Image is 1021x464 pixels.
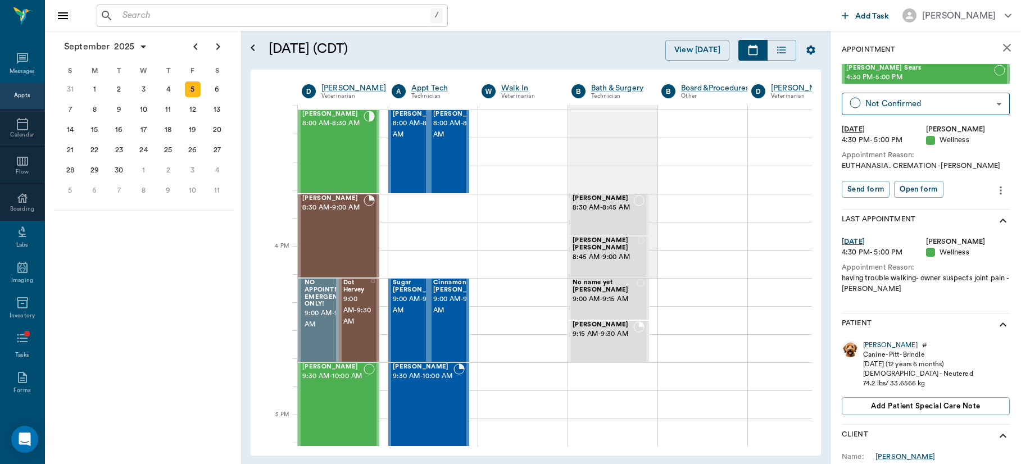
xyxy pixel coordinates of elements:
div: BOOKED, 9:30 AM - 10:00 AM [388,362,469,447]
div: BOOKED, 8:00 AM - 8:30 AM [388,110,429,194]
button: September2025 [58,35,153,58]
div: Monday, September 22, 2025 [87,142,102,158]
span: [PERSON_NAME] [PERSON_NAME] [573,237,638,252]
div: T [107,62,131,79]
span: 8:45 AM - 9:00 AM [573,252,638,263]
p: Client [842,429,868,443]
p: Appointment [842,44,895,55]
div: Thursday, September 4, 2025 [160,81,176,97]
div: Monday, September 8, 2025 [87,102,102,117]
div: 5 PM [260,409,289,437]
button: Add patient Special Care Note [842,397,1010,415]
div: Wellness [926,135,1010,145]
div: Saturday, October 4, 2025 [209,162,225,178]
div: S [58,62,83,79]
div: Canine - Pitt - Brindle [863,350,973,360]
button: Add Task [837,5,893,26]
div: Sunday, August 31, 2025 [62,81,78,97]
div: Inventory [10,312,35,320]
div: Monday, October 6, 2025 [87,183,102,198]
div: Board &Procedures [681,83,750,94]
div: Labs [16,241,28,249]
div: Friday, September 12, 2025 [185,102,201,117]
button: View [DATE] [665,40,729,61]
div: Wednesday, September 3, 2025 [136,81,152,97]
div: Thursday, September 11, 2025 [160,102,176,117]
div: Not Confirmed [865,97,992,110]
span: 9:15 AM - 9:30 AM [573,329,633,340]
div: NOT_CONFIRMED, 9:00 AM - 9:15 AM [568,278,649,320]
div: Tuesday, September 2, 2025 [111,81,127,97]
span: 9:00 AM - 9:15 AM [573,294,637,305]
div: CHECKED_IN, 8:00 AM - 8:30 AM [429,110,469,194]
button: Open calendar [246,26,260,70]
p: Patient [842,318,872,331]
div: 4 PM [260,240,289,269]
div: BOOKED, 8:30 AM - 9:00 AM [298,194,379,278]
div: [DEMOGRAPHIC_DATA] - Neutered [863,369,973,379]
div: 4:30 PM - 5:00 PM [842,135,926,145]
div: Saturday, October 11, 2025 [209,183,225,198]
div: [PERSON_NAME] [926,124,1010,135]
span: [PERSON_NAME] [573,321,633,329]
span: Dot Hervey [343,279,371,294]
div: Tuesday, September 30, 2025 [111,162,127,178]
div: NOT_CONFIRMED, 9:00 AM - 9:30 AM [339,278,380,362]
button: Send form [842,181,890,198]
span: 8:00 AM - 8:30 AM [393,118,449,140]
div: 4:30 PM - 5:00 PM [842,247,926,258]
div: S [205,62,229,79]
div: [PERSON_NAME] [875,452,935,462]
div: [DATE] (12 years 6 months) [863,360,973,369]
div: NOT_CONFIRMED, 9:00 AM - 9:30 AM [388,278,429,362]
svg: show more [996,214,1010,228]
div: Friday, October 10, 2025 [185,183,201,198]
div: Appts [14,92,30,100]
a: Bath & Surgery [591,83,645,94]
svg: show more [996,318,1010,331]
span: 9:00 AM - 9:30 AM [393,294,449,316]
div: Thursday, September 25, 2025 [160,142,176,158]
div: Veterinarian [501,92,555,101]
div: [PERSON_NAME] [926,236,1010,247]
div: [PERSON_NAME] [922,9,996,22]
div: BOOKED, 9:15 AM - 9:30 AM [568,320,649,362]
div: Technician [411,92,465,101]
div: NOT_CONFIRMED, 9:00 AM - 9:30 AM [429,278,469,362]
span: 9:00 AM - 9:30 AM [305,308,356,330]
span: 4:30 PM - 5:00 PM [846,72,994,83]
input: Search [118,8,430,24]
div: Saturday, September 27, 2025 [209,142,225,158]
span: September [62,39,112,54]
div: Wednesday, September 17, 2025 [136,122,152,138]
a: [PERSON_NAME] [321,83,386,94]
span: 9:30 AM - 10:00 AM [302,371,364,382]
div: Appointment Reason: [842,262,1010,273]
div: B [571,84,586,98]
div: Saturday, September 6, 2025 [209,81,225,97]
div: Tasks [15,351,29,360]
div: Thursday, September 18, 2025 [160,122,176,138]
span: 8:30 AM - 9:00 AM [302,202,364,213]
div: Tuesday, September 16, 2025 [111,122,127,138]
button: close [996,37,1018,59]
span: 9:00 AM - 9:30 AM [343,294,371,327]
div: having trouble walking- owner suspects joint pain -[PERSON_NAME] [842,273,1010,294]
div: Technician [591,92,645,101]
div: Wednesday, September 24, 2025 [136,142,152,158]
div: Today, Friday, September 5, 2025 [185,81,201,97]
div: W [482,84,496,98]
a: [PERSON_NAME] [863,340,918,350]
div: Wednesday, September 10, 2025 [136,102,152,117]
div: W [131,62,156,79]
span: [PERSON_NAME] [393,363,453,371]
div: Wednesday, October 8, 2025 [136,183,152,198]
button: [PERSON_NAME] [893,5,1020,26]
div: Friday, September 26, 2025 [185,142,201,158]
a: Appt Tech [411,83,465,94]
div: Saturday, September 20, 2025 [209,122,225,138]
span: NO APPOINTMENT! EMERGENCY ONLY! [305,279,356,308]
